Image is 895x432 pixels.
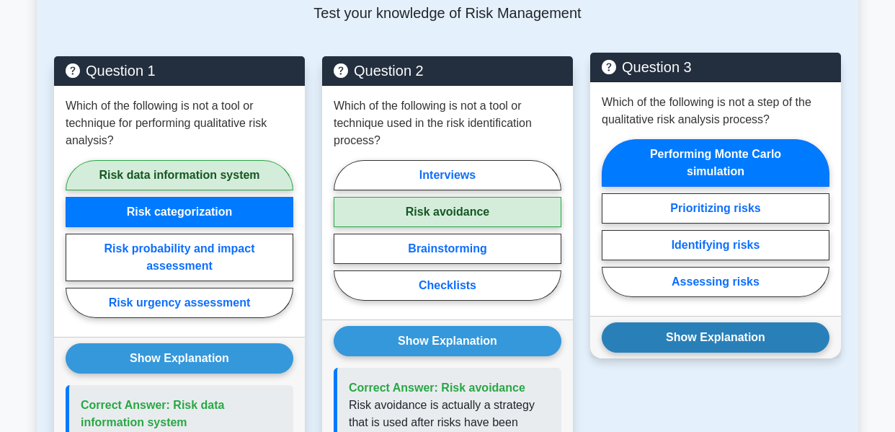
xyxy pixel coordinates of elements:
[66,62,293,79] h5: Question 1
[602,230,829,260] label: Identifying risks
[602,322,829,353] button: Show Explanation
[334,270,561,301] label: Checklists
[334,160,561,190] label: Interviews
[334,197,561,227] label: Risk avoidance
[602,139,829,187] label: Performing Monte Carlo simulation
[66,288,293,318] label: Risk urgency assessment
[602,267,829,297] label: Assessing risks
[602,193,829,224] label: Prioritizing risks
[334,97,561,149] p: Which of the following is not a tool or technique used in the risk identification process?
[66,197,293,227] label: Risk categorization
[66,160,293,190] label: Risk data information system
[81,399,224,428] span: Correct Answer: Risk data information system
[66,343,293,374] button: Show Explanation
[602,94,829,128] p: Which of the following is not a step of the qualitative risk analysis process?
[66,97,293,149] p: Which of the following is not a tool or technique for performing qualitative risk analysis?
[66,234,293,281] label: Risk probability and impact assessment
[54,4,841,22] p: Test your knowledge of Risk Management
[349,382,525,394] span: Correct Answer: Risk avoidance
[334,326,561,356] button: Show Explanation
[334,62,561,79] h5: Question 2
[602,58,829,76] h5: Question 3
[334,234,561,264] label: Brainstorming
